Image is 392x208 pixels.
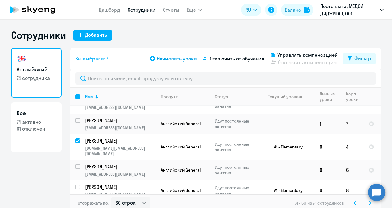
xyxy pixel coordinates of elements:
[17,109,56,117] h3: Все
[320,2,378,17] p: Постоплата, МЕДСИ ДИДЖИТАЛ, ООО
[85,105,156,110] p: [EMAIL_ADDRESS][DOMAIN_NAME]
[320,91,335,102] div: Личные уроки
[85,163,156,170] a: [PERSON_NAME]
[215,94,257,99] div: Статус
[346,91,363,102] div: Корп. уроки
[161,94,178,99] div: Продукт
[157,55,197,62] span: Начислить уроки
[11,48,62,98] a: Английский74 сотрудника
[281,4,313,16] button: Балансbalance
[161,121,201,127] span: Английский General
[277,51,338,59] span: Управлять компенсацией
[85,192,156,197] p: [EMAIL_ADDRESS][DOMAIN_NAME]
[17,54,27,64] img: english
[241,4,261,16] button: RU
[11,102,62,152] a: Все74 активно61 отключен
[257,180,315,201] td: A1 - Elementary
[315,180,341,201] td: 0
[341,180,364,201] td: 8
[161,188,201,193] span: Английский General
[17,65,56,73] h3: Английский
[341,134,364,160] td: 4
[163,7,179,13] a: Отчеты
[245,6,251,14] span: RU
[75,72,376,85] input: Поиск по имени, email, продукту или статусу
[341,114,364,134] td: 7
[304,7,310,13] img: balance
[315,134,341,160] td: 0
[285,6,301,14] div: Баланс
[85,171,156,177] p: [EMAIL_ADDRESS][DOMAIN_NAME]
[317,2,387,17] button: Постоплата, МЕДСИ ДИДЖИТАЛ, ООО
[215,118,257,129] p: Идут постоянные занятия
[128,7,156,13] a: Сотрудники
[11,29,66,41] h1: Сотрудники
[161,94,210,99] div: Продукт
[85,137,156,144] a: [PERSON_NAME]
[315,114,341,134] td: 1
[354,55,371,62] div: Фильтр
[187,4,202,16] button: Ещё
[161,144,201,150] span: Английский General
[73,30,112,41] button: Добавить
[215,141,257,152] p: Идут постоянные занятия
[215,164,257,176] p: Идут постоянные занятия
[343,53,376,64] button: Фильтр
[17,75,56,81] p: 74 сотрудника
[85,184,156,190] a: [PERSON_NAME]
[268,94,303,99] div: Текущий уровень
[85,163,155,170] p: [PERSON_NAME]
[257,134,315,160] td: A1 - Elementary
[161,167,201,173] span: Английский General
[295,200,344,206] span: 31 - 60 из 74 сотрудников
[85,31,107,39] div: Добавить
[346,91,358,102] div: Корп. уроки
[85,94,93,99] div: Имя
[85,94,156,99] div: Имя
[85,184,155,190] p: [PERSON_NAME]
[78,200,109,206] span: Отображать по:
[85,117,155,124] p: [PERSON_NAME]
[85,137,155,144] p: [PERSON_NAME]
[85,125,156,131] p: [EMAIL_ADDRESS][DOMAIN_NAME]
[85,117,156,124] a: [PERSON_NAME]
[215,185,257,196] p: Идут постоянные занятия
[75,55,108,62] span: Вы выбрали: 7
[320,91,341,102] div: Личные уроки
[210,55,264,62] span: Отключить от обучения
[215,94,228,99] div: Статус
[17,119,56,125] p: 74 активно
[99,7,120,13] a: Дашборд
[262,94,314,99] div: Текущий уровень
[85,145,156,156] p: [DOMAIN_NAME][EMAIL_ADDRESS][DOMAIN_NAME]
[187,6,196,14] span: Ещё
[341,160,364,180] td: 6
[17,125,56,132] p: 61 отключен
[315,160,341,180] td: 0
